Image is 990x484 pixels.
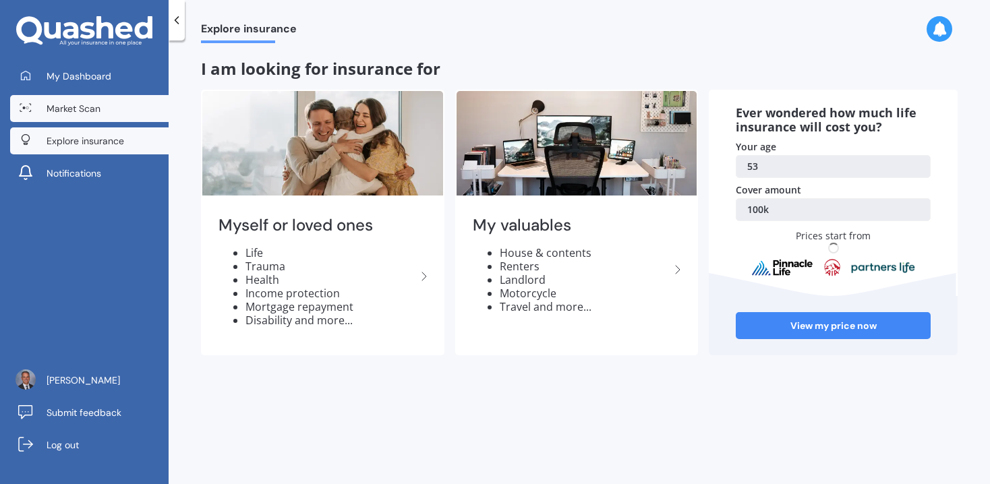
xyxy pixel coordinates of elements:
[245,300,416,313] li: Mortgage repayment
[736,140,931,154] div: Your age
[10,63,169,90] a: My Dashboard
[47,69,111,83] span: My Dashboard
[10,160,169,187] a: Notifications
[736,183,931,197] div: Cover amount
[47,102,100,115] span: Market Scan
[47,167,101,180] span: Notifications
[736,106,931,135] div: Ever wondered how much life insurance will cost you?
[10,431,169,458] a: Log out
[245,260,416,273] li: Trauma
[245,246,416,260] li: Life
[736,312,931,339] a: View my price now
[245,313,416,327] li: Disability and more...
[47,406,121,419] span: Submit feedback
[245,286,416,300] li: Income protection
[746,229,921,266] div: Prices start from
[10,95,169,122] a: Market Scan
[457,91,697,195] img: My valuables
[201,57,440,80] span: I am looking for insurance for
[47,438,79,452] span: Log out
[219,215,416,236] h2: Myself or loved ones
[500,260,670,273] li: Renters
[473,215,670,236] h2: My valuables
[16,369,36,390] img: ACg8ocKgKCT2HPm9I3LSULVMtbvIIsj_URnys51ieQK_AkLbFQry_JPx=s96-c
[500,300,670,313] li: Travel and more...
[500,246,670,260] li: House & contents
[824,259,840,276] img: aia
[751,259,813,276] img: pinnacle
[245,273,416,286] li: Health
[500,286,670,300] li: Motorcycle
[10,399,169,426] a: Submit feedback
[47,373,120,387] span: [PERSON_NAME]
[47,134,124,148] span: Explore insurance
[736,155,931,178] a: 53
[10,127,169,154] a: Explore insurance
[736,198,931,221] a: 100k
[500,273,670,286] li: Landlord
[851,262,916,274] img: partnersLife
[202,91,443,195] img: Myself or loved ones
[201,22,297,40] span: Explore insurance
[10,367,169,394] a: [PERSON_NAME]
